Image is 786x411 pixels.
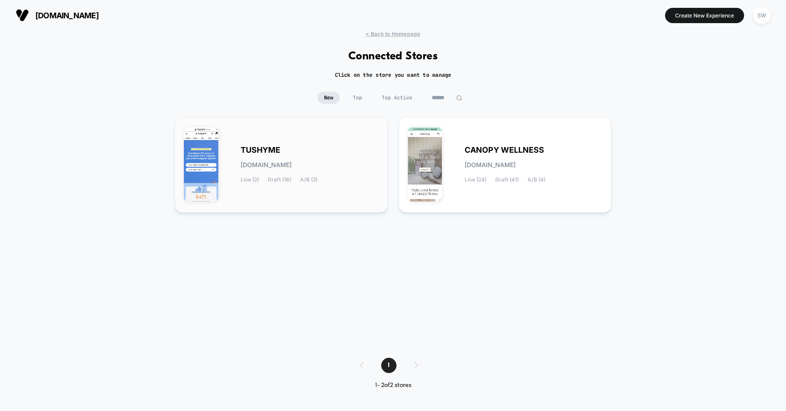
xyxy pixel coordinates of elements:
[365,31,420,37] span: < Back to Homepage
[351,382,435,389] div: 1 - 2 of 2 stores
[456,95,462,101] img: edit
[348,50,438,63] h1: Connected Stores
[465,147,544,153] span: CANOPY WELLNESS
[665,8,744,23] button: Create New Experience
[381,358,396,373] span: 1
[495,177,519,183] span: Draft (41)
[13,8,101,22] button: [DOMAIN_NAME]
[241,147,280,153] span: TUSHYME
[753,7,770,24] div: SW
[241,162,292,168] span: [DOMAIN_NAME]
[408,127,442,202] img: CANOPY_WELLNESS
[465,162,516,168] span: [DOMAIN_NAME]
[335,72,452,79] h2: Click on the store you want to manage
[317,92,340,104] span: New
[16,9,29,22] img: Visually logo
[35,11,99,20] span: [DOMAIN_NAME]
[300,177,317,183] span: A/B (2)
[527,177,545,183] span: A/B (4)
[346,92,369,104] span: Top
[375,92,419,104] span: Top Active
[465,177,486,183] span: Live (24)
[184,127,218,202] img: TUSHYME
[241,177,259,183] span: Live (2)
[751,7,773,24] button: SW
[268,177,291,183] span: Draft (16)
